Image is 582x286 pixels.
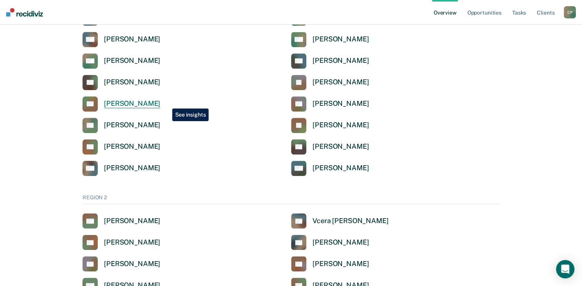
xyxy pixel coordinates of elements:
[104,142,160,151] div: [PERSON_NAME]
[312,238,369,247] div: [PERSON_NAME]
[82,96,160,112] a: [PERSON_NAME]
[104,217,160,225] div: [PERSON_NAME]
[312,56,369,65] div: [PERSON_NAME]
[82,32,160,47] a: [PERSON_NAME]
[312,142,369,151] div: [PERSON_NAME]
[291,75,369,90] a: [PERSON_NAME]
[312,35,369,44] div: [PERSON_NAME]
[312,164,369,173] div: [PERSON_NAME]
[312,78,369,87] div: [PERSON_NAME]
[312,217,388,225] div: Vcera [PERSON_NAME]
[82,139,160,155] a: [PERSON_NAME]
[104,238,160,247] div: [PERSON_NAME]
[291,256,369,271] a: [PERSON_NAME]
[564,6,576,18] div: C P
[312,121,369,130] div: [PERSON_NAME]
[312,260,369,268] div: [PERSON_NAME]
[291,96,369,112] a: [PERSON_NAME]
[82,161,160,176] a: [PERSON_NAME]
[291,53,369,69] a: [PERSON_NAME]
[291,235,369,250] a: [PERSON_NAME]
[291,118,369,133] a: [PERSON_NAME]
[104,35,160,44] div: [PERSON_NAME]
[82,256,160,271] a: [PERSON_NAME]
[82,118,160,133] a: [PERSON_NAME]
[82,75,160,90] a: [PERSON_NAME]
[104,99,160,108] div: [PERSON_NAME]
[291,32,369,47] a: [PERSON_NAME]
[291,213,388,228] a: Vcera [PERSON_NAME]
[82,235,160,250] a: [PERSON_NAME]
[104,121,160,130] div: [PERSON_NAME]
[104,78,160,87] div: [PERSON_NAME]
[312,99,369,108] div: [PERSON_NAME]
[104,56,160,65] div: [PERSON_NAME]
[104,260,160,268] div: [PERSON_NAME]
[556,260,574,278] div: Open Intercom Messenger
[6,8,43,16] img: Recidiviz
[104,164,160,173] div: [PERSON_NAME]
[82,213,160,228] a: [PERSON_NAME]
[82,194,500,204] div: REGION 2
[291,139,369,155] a: [PERSON_NAME]
[291,161,369,176] a: [PERSON_NAME]
[564,6,576,18] button: CP
[82,53,160,69] a: [PERSON_NAME]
